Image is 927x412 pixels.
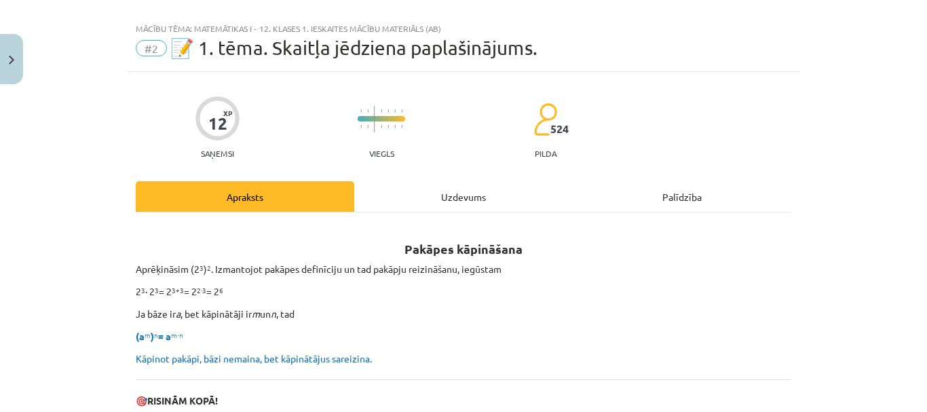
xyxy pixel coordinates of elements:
[394,125,396,128] img: icon-short-line-57e1e144782c952c97e751825c79c345078a6d821885a25fce030b3d8c18986b.svg
[145,330,151,340] sup: m
[136,330,183,342] strong: (a ) = a
[154,330,158,340] sup: n
[404,241,523,257] b: Pakāpes kāpināšana
[136,394,791,408] p: 🎯
[136,352,372,364] span: Kāpinot pakāpi, bāzi nemaina, bet kāpinātājus sareizina.
[533,102,557,136] img: students-c634bb4e5e11cddfef0936a35e636f08e4e9abd3cc4e673bd6f9a4125e45ecb1.svg
[155,285,159,295] sup: 3
[141,285,145,295] sup: 3
[387,109,389,113] img: icon-short-line-57e1e144782c952c97e751825c79c345078a6d821885a25fce030b3d8c18986b.svg
[219,285,223,295] sup: 6
[550,123,569,135] span: 524
[271,307,276,320] i: n
[387,125,389,128] img: icon-short-line-57e1e144782c952c97e751825c79c345078a6d821885a25fce030b3d8c18986b.svg
[573,181,791,212] div: Palīdzība
[360,109,362,113] img: icon-short-line-57e1e144782c952c97e751825c79c345078a6d821885a25fce030b3d8c18986b.svg
[200,263,204,273] sup: 3
[176,307,181,320] i: a
[367,125,368,128] img: icon-short-line-57e1e144782c952c97e751825c79c345078a6d821885a25fce030b3d8c18986b.svg
[136,307,791,321] p: Ja bāze ir , bet kāpinātāji ir un , tad
[367,109,368,113] img: icon-short-line-57e1e144782c952c97e751825c79c345078a6d821885a25fce030b3d8c18986b.svg
[147,394,218,407] b: RISINĀM KOPĀ!
[374,106,375,132] img: icon-long-line-d9ea69661e0d244f92f715978eff75569469978d946b2353a9bb055b3ed8787d.svg
[401,109,402,113] img: icon-short-line-57e1e144782c952c97e751825c79c345078a6d821885a25fce030b3d8c18986b.svg
[369,149,394,158] p: Viegls
[136,262,791,276] p: Aprēķināsim (2 ) . Izmantojot pakāpes definīciju un tad pakāpju reizināšanu, iegūstam
[394,109,396,113] img: icon-short-line-57e1e144782c952c97e751825c79c345078a6d821885a25fce030b3d8c18986b.svg
[136,284,791,299] p: 2 ∙ 2 = 2 = 2 = 2
[172,285,184,295] sup: 3+3
[360,125,362,128] img: icon-short-line-57e1e144782c952c97e751825c79c345078a6d821885a25fce030b3d8c18986b.svg
[9,56,14,64] img: icon-close-lesson-0947bae3869378f0d4975bcd49f059093ad1ed9edebbc8119c70593378902aed.svg
[223,109,232,117] span: XP
[171,330,183,340] sup: m⋅n
[535,149,556,158] p: pilda
[195,149,240,158] p: Saņemsi
[354,181,573,212] div: Uzdevums
[170,37,537,59] span: 📝 1. tēma. Skaitļa jēdziena paplašinājums.
[208,114,227,133] div: 12
[197,285,206,295] sup: 2∙3
[381,109,382,113] img: icon-short-line-57e1e144782c952c97e751825c79c345078a6d821885a25fce030b3d8c18986b.svg
[401,125,402,128] img: icon-short-line-57e1e144782c952c97e751825c79c345078a6d821885a25fce030b3d8c18986b.svg
[207,263,211,273] sup: 2
[136,40,167,56] span: #2
[252,307,260,320] i: m
[381,125,382,128] img: icon-short-line-57e1e144782c952c97e751825c79c345078a6d821885a25fce030b3d8c18986b.svg
[136,181,354,212] div: Apraksts
[136,24,791,33] div: Mācību tēma: Matemātikas i - 12. klases 1. ieskaites mācību materiāls (ab)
